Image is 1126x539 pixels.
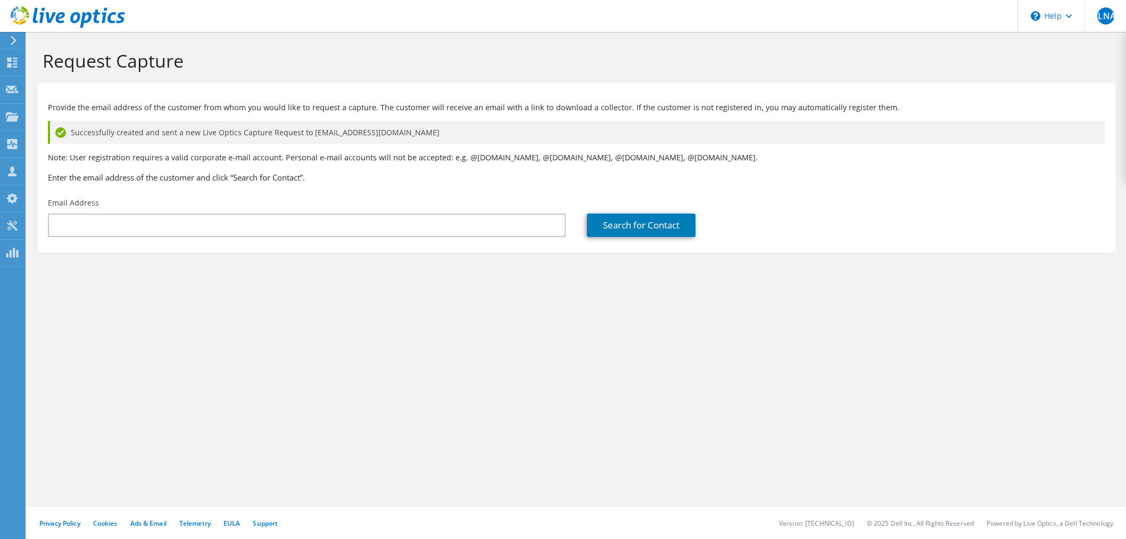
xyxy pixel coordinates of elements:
[93,519,118,528] a: Cookies
[587,214,696,237] a: Search for Contact
[39,519,80,528] a: Privacy Policy
[48,198,99,208] label: Email Address
[1097,7,1114,24] span: JLNA
[130,519,167,528] a: Ads & Email
[253,519,278,528] a: Support
[779,519,854,528] li: Version: [TECHNICAL_ID]
[48,152,1105,164] p: Note: User registration requires a valid corporate e-mail account. Personal e-mail accounts will ...
[71,127,440,138] span: Successfully created and sent a new Live Optics Capture Request to [EMAIL_ADDRESS][DOMAIN_NAME]
[867,519,974,528] li: © 2025 Dell Inc. All Rights Reserved
[223,519,240,528] a: EULA
[48,102,1105,113] p: Provide the email address of the customer from whom you would like to request a capture. The cust...
[179,519,211,528] a: Telemetry
[48,171,1105,183] h3: Enter the email address of the customer and click “Search for Contact”.
[43,50,1105,72] h1: Request Capture
[1031,11,1040,21] svg: \n
[987,519,1113,528] li: Powered by Live Optics, a Dell Technology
